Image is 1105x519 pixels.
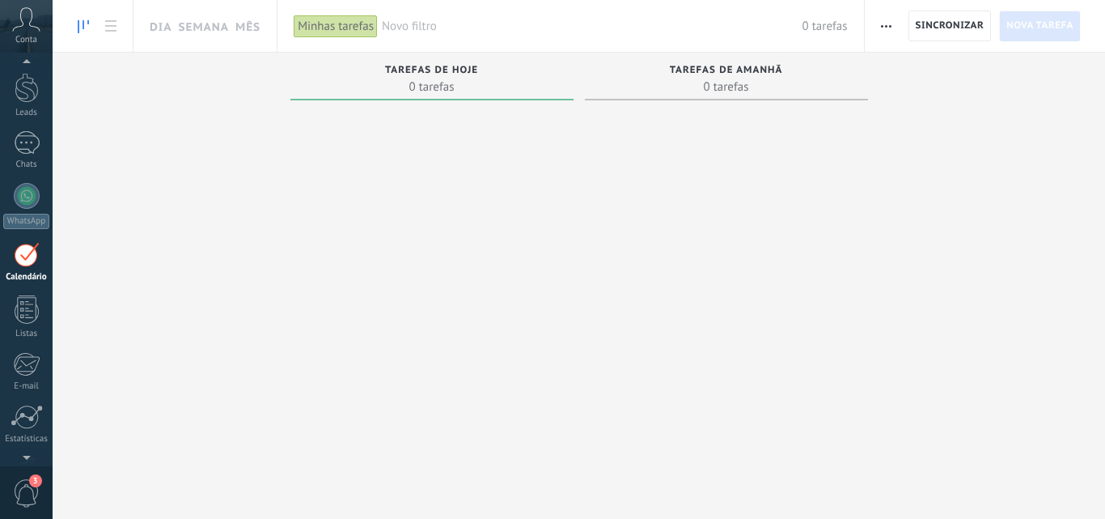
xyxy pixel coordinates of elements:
div: Tarefas de amanhã [593,65,860,79]
span: Conta [15,35,37,45]
div: Listas [3,329,50,339]
span: 0 tarefas [802,19,848,34]
div: Estatísticas [3,434,50,445]
div: Chats [3,160,50,170]
span: Tarefas de amanhã [670,65,783,76]
span: Nova tarefa [1006,11,1073,40]
button: Nova tarefa [999,11,1081,41]
a: Quadro de tarefas [70,11,97,42]
div: Leads [3,108,50,118]
div: Minhas tarefas [294,15,378,38]
span: 0 tarefas [298,79,565,95]
div: Tarefas de hoje [298,65,565,79]
span: Sincronizar [916,21,984,31]
span: Tarefas de hoje [385,65,478,76]
a: Lista de tarefas [97,11,125,42]
div: E-mail [3,381,50,392]
div: Calendário [3,272,50,283]
div: WhatsApp [3,214,49,229]
span: Novo filtro [382,19,802,34]
button: Sincronizar [908,11,992,41]
span: 0 tarefas [593,79,860,95]
span: 3 [29,474,42,487]
button: Mais [874,11,898,41]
